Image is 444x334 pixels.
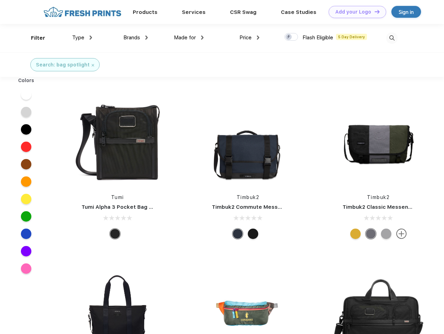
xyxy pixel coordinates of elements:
a: Products [133,9,158,15]
span: 5 Day Delivery [336,34,367,40]
div: Eco Black [248,229,258,239]
span: Flash Eligible [303,34,333,41]
div: Search: bag spotlight [36,61,90,69]
span: Price [239,34,252,41]
img: more.svg [396,229,407,239]
div: Eco Army Pop [366,229,376,239]
a: Tumi Alpha 3 Pocket Bag Small [82,204,163,210]
a: Timbuk2 [237,194,260,200]
img: func=resize&h=266 [201,94,294,187]
div: Eco Nautical [232,229,243,239]
a: Sign in [391,6,421,18]
img: dropdown.png [201,35,204,40]
div: Black [110,229,120,239]
img: DT [375,10,380,14]
div: Sign in [399,8,414,16]
a: Timbuk2 [367,194,390,200]
img: desktop_search.svg [386,32,398,44]
img: dropdown.png [257,35,259,40]
img: func=resize&h=266 [71,94,164,187]
a: Timbuk2 Commute Messenger Bag [212,204,305,210]
img: fo%20logo%202.webp [41,6,123,18]
img: filter_cancel.svg [92,64,94,66]
span: Made for [174,34,196,41]
img: dropdown.png [145,35,148,40]
div: Colors [13,77,40,84]
span: Type [72,34,84,41]
img: func=resize&h=266 [332,94,425,187]
a: Timbuk2 Classic Messenger Bag [343,204,429,210]
img: dropdown.png [90,35,92,40]
div: Add your Logo [335,9,371,15]
div: Filter [31,34,45,42]
span: Brands [123,34,140,41]
div: Eco Amber [350,229,361,239]
div: Eco Rind Pop [381,229,391,239]
a: Tumi [111,194,124,200]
